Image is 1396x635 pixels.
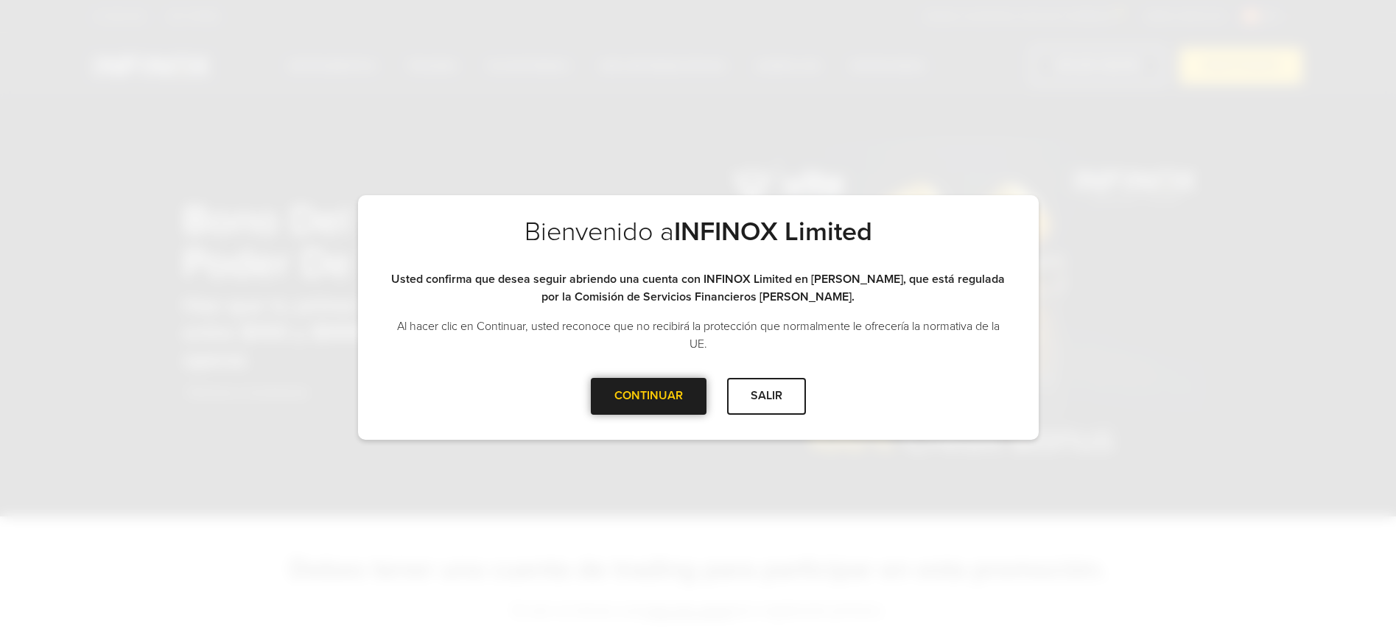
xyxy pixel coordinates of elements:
[391,272,1005,304] strong: Usted confirma que desea seguir abriendo una cuenta con INFINOX Limited en [PERSON_NAME], que est...
[727,378,806,414] div: SALIR
[387,216,1009,270] h2: Bienvenido a
[591,378,706,414] div: CONTINUAR
[674,216,872,248] strong: INFINOX Limited
[387,317,1009,353] p: Al hacer clic en Continuar, usted reconoce que no recibirá la protección que normalmente le ofrec...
